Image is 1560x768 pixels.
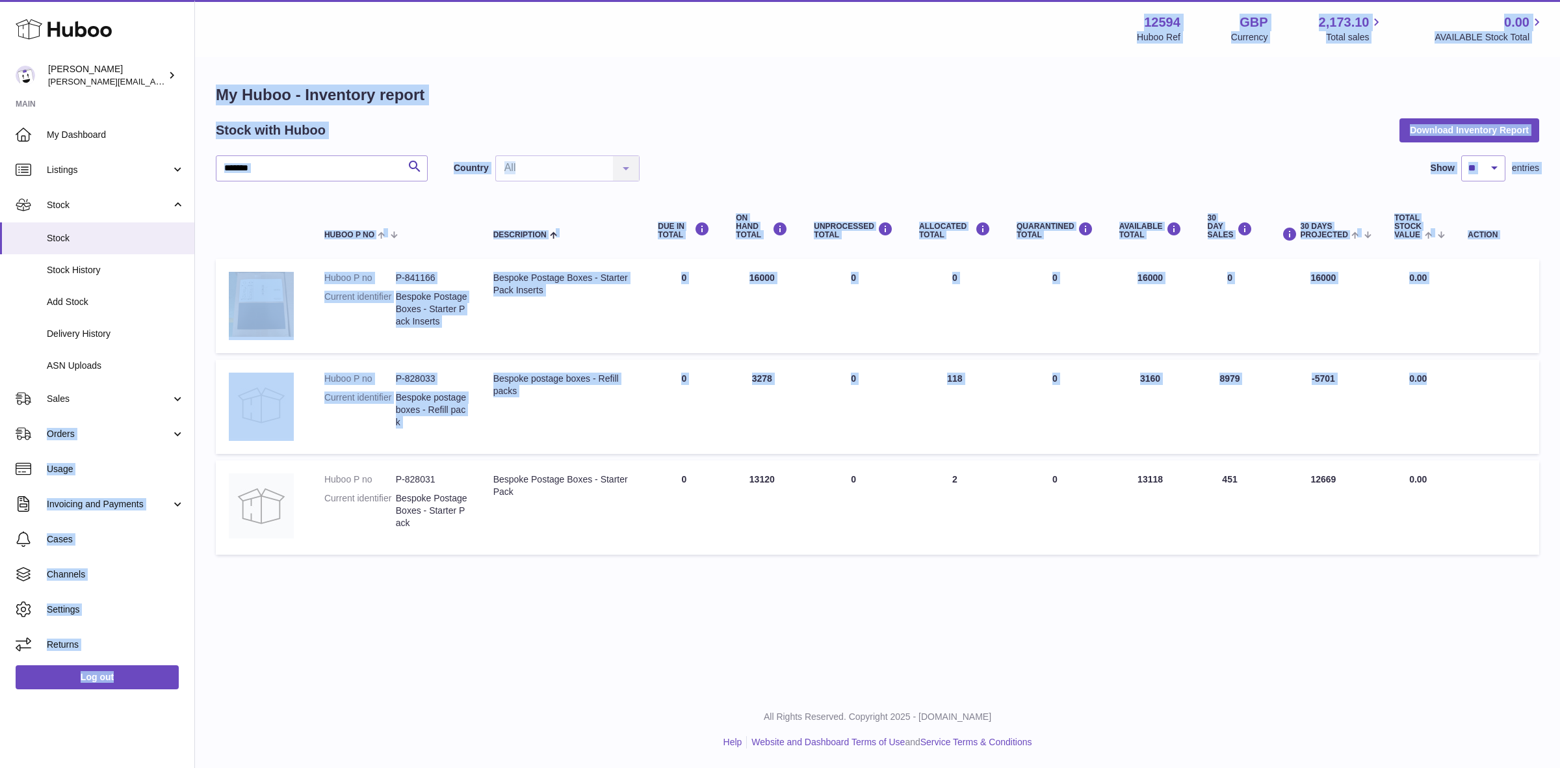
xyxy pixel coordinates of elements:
[216,122,326,139] h2: Stock with Huboo
[47,129,185,141] span: My Dashboard
[1326,31,1384,44] span: Total sales
[1052,474,1058,484] span: 0
[1431,162,1455,174] label: Show
[1409,272,1427,283] span: 0.00
[920,737,1032,747] a: Service Terms & Conditions
[324,291,396,328] dt: Current identifier
[1240,14,1267,31] strong: GBP
[229,373,294,438] img: product image
[1195,259,1266,353] td: 0
[324,391,396,429] dt: Current identifier
[1231,31,1268,44] div: Currency
[751,737,905,747] a: Website and Dashboard Terms of Use
[396,473,467,486] dd: P-828031
[1266,360,1382,454] td: -5701
[47,568,185,581] span: Channels
[1399,118,1539,142] button: Download Inventory Report
[324,473,396,486] dt: Huboo P no
[16,66,35,85] img: owen@wearemakewaves.com
[396,373,467,385] dd: P-828033
[801,460,906,555] td: 0
[1319,14,1370,31] span: 2,173.10
[723,360,801,454] td: 3278
[1435,31,1544,44] span: AVAILABLE Stock Total
[205,711,1550,723] p: All Rights Reserved. Copyright 2025 - [DOMAIN_NAME]
[229,473,294,538] img: product image
[919,222,991,239] div: ALLOCATED Total
[723,460,801,555] td: 13120
[493,231,547,239] span: Description
[1052,272,1058,283] span: 0
[801,360,906,454] td: 0
[723,737,742,747] a: Help
[47,296,185,308] span: Add Stock
[658,222,710,239] div: DUE IN TOTAL
[324,231,374,239] span: Huboo P no
[1144,14,1180,31] strong: 12594
[324,272,396,284] dt: Huboo P no
[396,272,467,284] dd: P-841166
[1106,259,1195,353] td: 16000
[1106,360,1195,454] td: 3160
[1119,222,1182,239] div: AVAILABLE Total
[16,665,179,689] a: Log out
[1052,373,1058,384] span: 0
[1017,222,1093,239] div: QUARANTINED Total
[47,393,171,405] span: Sales
[801,259,906,353] td: 0
[645,259,723,353] td: 0
[1195,460,1266,555] td: 451
[1301,222,1348,239] span: 30 DAYS PROJECTED
[396,391,467,429] dd: Bespoke postage boxes - Refill pack
[1319,14,1384,44] a: 2,173.10 Total sales
[723,259,801,353] td: 16000
[396,492,467,529] dd: Bespoke Postage Boxes - Starter Pack
[1106,460,1195,555] td: 13118
[1394,214,1422,240] span: Total stock value
[906,259,1004,353] td: 0
[47,199,171,211] span: Stock
[454,162,489,174] label: Country
[47,428,171,440] span: Orders
[1435,14,1544,44] a: 0.00 AVAILABLE Stock Total
[1137,31,1180,44] div: Huboo Ref
[1208,214,1253,240] div: 30 DAY SALES
[47,328,185,340] span: Delivery History
[324,492,396,529] dt: Current identifier
[906,360,1004,454] td: 118
[47,164,171,176] span: Listings
[493,473,632,498] div: Bespoke Postage Boxes - Starter Pack
[1409,373,1427,384] span: 0.00
[47,603,185,616] span: Settings
[645,460,723,555] td: 0
[645,360,723,454] td: 0
[1504,14,1529,31] span: 0.00
[48,63,165,88] div: [PERSON_NAME]
[1409,474,1427,484] span: 0.00
[1468,231,1526,239] div: Action
[1512,162,1539,174] span: entries
[1266,259,1382,353] td: 16000
[814,222,893,239] div: UNPROCESSED Total
[1266,460,1382,555] td: 12669
[493,272,632,297] div: Bespoke Postage Boxes - Starter Pack Inserts
[47,533,185,546] span: Cases
[324,373,396,385] dt: Huboo P no
[736,214,788,240] div: ON HAND Total
[747,736,1032,748] li: and
[229,272,294,337] img: product image
[47,498,171,510] span: Invoicing and Payments
[906,460,1004,555] td: 2
[47,232,185,245] span: Stock
[493,373,632,397] div: Bespoke postage boxes - Refill packs
[396,291,467,328] dd: Bespoke Postage Boxes - Starter Pack Inserts
[48,76,261,86] span: [PERSON_NAME][EMAIL_ADDRESS][DOMAIN_NAME]
[216,85,1539,105] h1: My Huboo - Inventory report
[1195,360,1266,454] td: 8979
[47,463,185,475] span: Usage
[47,639,185,651] span: Returns
[47,264,185,276] span: Stock History
[47,360,185,372] span: ASN Uploads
